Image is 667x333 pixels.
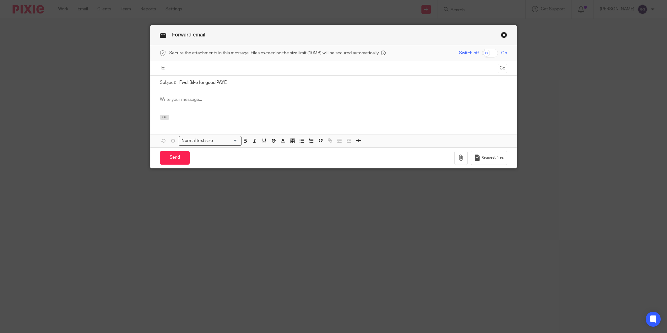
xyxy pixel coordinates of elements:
label: Subject: [160,79,176,86]
span: Forward email [172,32,205,37]
button: Request files [471,151,507,165]
a: Close this dialog window [501,32,507,40]
span: Normal text size [180,138,214,144]
div: Search for option [179,136,241,146]
input: Send [160,151,190,165]
span: Request files [481,155,504,160]
input: Search for option [215,138,238,144]
span: Secure the attachments in this message. Files exceeding the size limit (10MB) will be secured aut... [169,50,379,56]
span: On [501,50,507,56]
label: To: [160,65,167,71]
button: Cc [498,64,507,73]
span: Switch off [459,50,479,56]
